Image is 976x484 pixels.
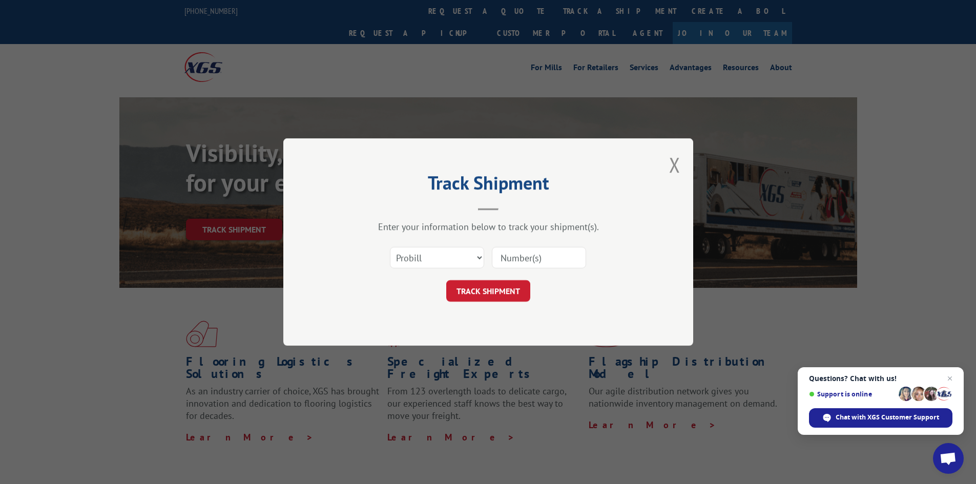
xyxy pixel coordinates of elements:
[446,280,530,302] button: TRACK SHIPMENT
[933,443,964,474] div: Open chat
[809,374,952,383] span: Questions? Chat with us!
[335,176,642,195] h2: Track Shipment
[669,151,680,178] button: Close modal
[944,372,956,385] span: Close chat
[809,408,952,428] div: Chat with XGS Customer Support
[335,221,642,233] div: Enter your information below to track your shipment(s).
[492,247,586,268] input: Number(s)
[836,413,939,422] span: Chat with XGS Customer Support
[809,390,895,398] span: Support is online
